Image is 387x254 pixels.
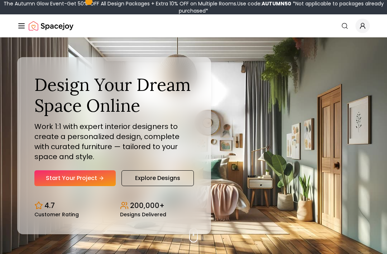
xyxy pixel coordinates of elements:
[130,200,164,211] p: 200,000+
[34,170,116,186] a: Start Your Project
[44,200,55,211] p: 4.7
[34,121,194,162] p: Work 1:1 with expert interior designers to create a personalized design, complete with curated fu...
[34,195,194,217] div: Design stats
[29,19,73,33] a: Spacejoy
[120,212,166,217] small: Designs Delivered
[34,212,79,217] small: Customer Rating
[121,170,194,186] a: Explore Designs
[29,19,73,33] img: Spacejoy Logo
[34,74,194,116] h1: Design Your Dream Space Online
[17,14,370,37] nav: Global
